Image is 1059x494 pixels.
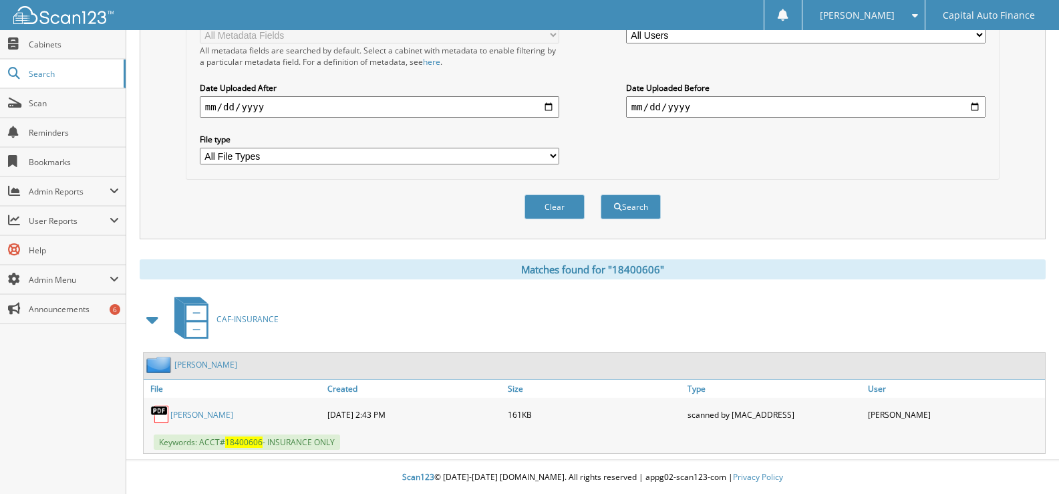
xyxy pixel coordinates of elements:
[29,303,119,315] span: Announcements
[150,404,170,424] img: PDF.png
[865,401,1045,428] div: [PERSON_NAME]
[29,98,119,109] span: Scan
[992,430,1059,494] iframe: Chat Widget
[29,156,119,168] span: Bookmarks
[200,134,559,145] label: File type
[110,304,120,315] div: 6
[324,380,504,398] a: Created
[126,461,1059,494] div: © [DATE]-[DATE] [DOMAIN_NAME]. All rights reserved | appg02-scan123-com |
[865,380,1045,398] a: User
[684,401,865,428] div: scanned by [MAC_ADDRESS]
[29,127,119,138] span: Reminders
[170,409,233,420] a: [PERSON_NAME]
[504,380,685,398] a: Size
[146,356,174,373] img: folder2.png
[402,471,434,483] span: Scan123
[216,314,279,325] span: CAF-INSURANCE
[504,401,685,428] div: 161KB
[626,82,986,94] label: Date Uploaded Before
[200,45,559,68] div: All metadata fields are searched by default. Select a cabinet with metadata to enable filtering b...
[154,435,340,450] span: Keywords: ACCT# - INSURANCE ONLY
[200,82,559,94] label: Date Uploaded After
[200,96,559,118] input: start
[29,245,119,256] span: Help
[144,380,324,398] a: File
[733,471,783,483] a: Privacy Policy
[943,11,1035,19] span: Capital Auto Finance
[524,195,585,219] button: Clear
[684,380,865,398] a: Type
[225,437,263,448] span: 18400606
[324,401,504,428] div: [DATE] 2:43 PM
[29,68,117,80] span: Search
[820,11,895,19] span: [PERSON_NAME]
[13,6,114,24] img: scan123-logo-white.svg
[423,56,440,68] a: here
[29,186,110,197] span: Admin Reports
[140,259,1046,279] div: Matches found for "18400606"
[29,274,110,285] span: Admin Menu
[601,195,661,219] button: Search
[626,96,986,118] input: end
[29,215,110,227] span: User Reports
[166,293,279,346] a: CAF-INSURANCE
[174,359,237,370] a: [PERSON_NAME]
[29,39,119,50] span: Cabinets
